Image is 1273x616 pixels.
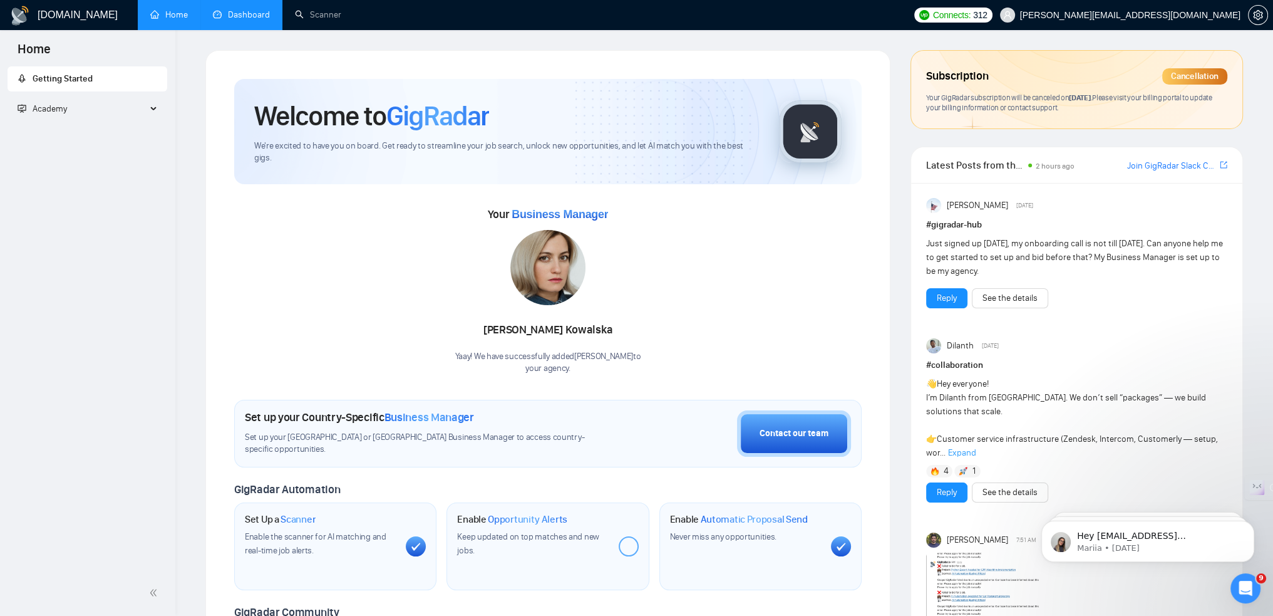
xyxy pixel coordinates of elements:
span: double-left [149,587,162,599]
span: Home [8,40,61,66]
img: 🚀 [959,467,967,476]
span: [PERSON_NAME] [947,199,1008,212]
a: setting [1248,10,1268,20]
a: dashboardDashboard [213,9,270,20]
h1: Enable [457,513,567,526]
span: 7:51 AM [1016,535,1036,546]
span: Dilanth [947,339,974,353]
button: See the details [972,483,1048,503]
span: [PERSON_NAME] [947,533,1008,547]
div: Contact our team [760,427,828,441]
h1: Set up your Country-Specific [245,410,474,424]
span: Keep updated on top matches and new jobs. [457,531,599,556]
a: searchScanner [295,9,341,20]
span: on [1059,93,1092,102]
span: Subscription [926,66,988,87]
span: GigRadar [386,99,489,133]
a: Join GigRadar Slack Community [1127,159,1217,173]
span: fund-projection-screen [18,104,26,113]
img: gigradar-logo.png [779,100,842,163]
img: upwork-logo.png [919,10,929,20]
h1: Set Up a [245,513,316,526]
span: 312 [973,8,987,22]
button: Reply [926,483,967,503]
iframe: Intercom notifications message [1023,494,1273,582]
iframe: Intercom live chat [1230,573,1260,603]
h1: # collaboration [926,358,1227,372]
span: 👉 [926,434,937,444]
span: Latest Posts from the GigRadar Community [926,157,1024,173]
span: GigRadar Automation [234,483,340,496]
a: export [1220,159,1227,171]
span: Set up your [GEOGRAPHIC_DATA] or [GEOGRAPHIC_DATA] Business Manager to access country-specific op... [245,432,609,456]
span: Expand [948,447,976,458]
button: Contact our team [737,410,851,457]
button: Reply [926,288,967,308]
span: Scanner [281,513,316,526]
span: [DATE] [981,340,998,352]
span: Business Manager [384,410,474,424]
span: Getting Started [33,73,93,84]
span: [DATE] [1016,200,1033,211]
a: Reply [937,291,957,305]
span: 2 hours ago [1036,162,1075,170]
span: user [1003,11,1012,19]
span: Enable the scanner for AI matching and real-time job alerts. [245,531,386,556]
div: Cancellation [1162,68,1227,85]
span: Never miss any opportunities. [670,531,776,542]
li: Getting Started [8,66,167,91]
span: Your [488,207,609,221]
span: 👋 [926,378,937,389]
img: Toby Fox-Mason [926,533,941,548]
span: Hey everyone! I’m Dilanth from [GEOGRAPHIC_DATA]. We don’t sell “packages” — we build solutions t... [926,378,1218,458]
span: rocket [18,74,26,83]
a: homeHome [150,9,188,20]
div: Yaay! We have successfully added [PERSON_NAME] to [455,351,641,375]
a: See the details [982,291,1038,305]
span: [DATE] . [1069,93,1092,102]
span: Just signed up [DATE], my onboarding call is not till [DATE]. Can anyone help me to get started t... [926,238,1223,276]
span: Connects: [933,8,971,22]
button: See the details [972,288,1048,308]
span: We're excited to have you on board. Get ready to streamline your job search, unlock new opportuni... [254,140,759,164]
span: Academy [33,103,67,114]
a: Reply [937,486,957,499]
span: 9 [1256,573,1266,583]
button: setting [1248,5,1268,25]
span: Academy [18,103,67,114]
img: Dilanth [926,338,941,353]
span: Automatic Proposal Send [701,513,808,526]
h1: Welcome to [254,99,489,133]
span: Your GigRadar subscription will be canceled Please visit your billing portal to update your billi... [926,93,1212,113]
p: your agency . [455,363,641,375]
span: 1 [972,465,976,478]
a: See the details [982,486,1038,499]
h1: Enable [670,513,808,526]
img: logo [10,6,30,26]
span: 4 [944,465,949,478]
img: Anisuzzaman Khan [926,198,941,213]
span: Opportunity Alerts [488,513,567,526]
span: Business Manager [512,208,608,221]
span: setting [1249,10,1267,20]
div: [PERSON_NAME] Kowalska [455,320,641,341]
img: 🔥 [930,467,939,476]
span: export [1220,160,1227,170]
h1: # gigradar-hub [926,218,1227,232]
img: 1706119812665-multi-122.jpg [510,230,585,305]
